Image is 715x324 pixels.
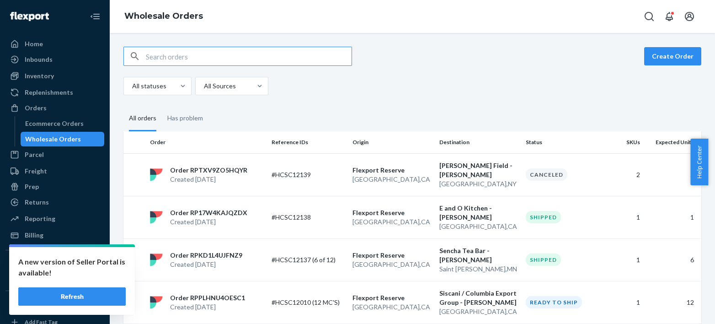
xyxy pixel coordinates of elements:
[203,81,204,91] input: All Sources
[25,182,39,191] div: Prep
[25,103,47,113] div: Orders
[21,116,105,131] a: Ecommerce Orders
[272,170,345,179] p: #HCSC12139
[5,101,104,115] a: Orders
[170,260,242,269] p: Created [DATE]
[5,52,104,67] a: Inbounds
[352,166,432,175] p: Flexport Reserve
[150,211,163,224] img: flexport logo
[352,293,432,302] p: Flexport Reserve
[349,131,436,153] th: Origin
[272,298,345,307] p: #HCSC12010 (12 MC'S)
[170,208,247,217] p: Order RP17W4KAJQZDX
[5,228,104,243] a: Billing
[439,307,519,316] p: [GEOGRAPHIC_DATA] , CA
[170,251,242,260] p: Order RPKD1L4UJFNZ9
[25,167,47,176] div: Freight
[25,214,55,223] div: Reporting
[150,296,163,309] img: flexport logo
[439,222,519,231] p: [GEOGRAPHIC_DATA] , CA
[25,88,73,97] div: Replenishments
[25,71,54,81] div: Inventory
[25,198,49,207] div: Returns
[21,132,105,146] a: Wholesale Orders
[644,153,701,196] td: 2
[5,298,104,313] button: Fast Tags
[439,179,519,189] p: [GEOGRAPHIC_DATA] , NY
[150,168,163,181] img: flexport logo
[603,153,643,196] td: 2
[644,281,701,324] td: 12
[526,211,561,223] div: Shipped
[5,85,104,100] a: Replenishments
[352,251,432,260] p: Flexport Reserve
[170,217,247,227] p: Created [DATE]
[603,131,643,153] th: SKUs
[352,217,432,227] p: [GEOGRAPHIC_DATA] , CA
[439,246,519,265] p: Sencha Tea Bar - [PERSON_NAME]
[170,302,245,312] p: Created [DATE]
[5,195,104,210] a: Returns
[644,196,701,238] td: 1
[680,7,699,26] button: Open account menu
[272,255,345,265] p: #HCSC12137 (6 of 12)
[526,168,567,181] div: Canceled
[268,131,349,153] th: Reference IDs
[5,211,104,226] a: Reporting
[436,131,523,153] th: Destination
[117,3,210,30] ol: breadcrumbs
[439,289,519,307] p: Siscani / Columbia Export Group - [PERSON_NAME]
[644,238,701,281] td: 6
[644,47,701,65] button: Create Order
[18,287,126,306] button: Refresh
[644,131,701,153] th: Expected Units
[129,106,156,131] div: All orders
[5,276,104,287] a: Add Integration
[660,7,678,26] button: Open notifications
[167,106,203,130] div: Has problem
[5,37,104,51] a: Home
[25,119,84,128] div: Ecommerce Orders
[272,213,345,222] p: #HCSC12138
[603,196,643,238] td: 1
[5,164,104,178] a: Freight
[5,147,104,162] a: Parcel
[352,260,432,269] p: [GEOGRAPHIC_DATA] , CA
[5,179,104,194] a: Prep
[690,139,708,185] button: Help Center
[18,6,51,15] span: Support
[439,161,519,179] p: [PERSON_NAME] Field - [PERSON_NAME]
[124,11,203,21] a: Wholesale Orders
[10,12,49,21] img: Flexport logo
[439,204,519,222] p: E and O Kitchen - [PERSON_NAME]
[352,208,432,217] p: Flexport Reserve
[131,81,132,91] input: All statuses
[146,131,268,153] th: Order
[25,39,43,49] div: Home
[526,296,582,308] div: Ready to ship
[352,175,432,184] p: [GEOGRAPHIC_DATA] , CA
[86,7,104,26] button: Close Navigation
[150,254,163,266] img: flexport logo
[25,231,43,240] div: Billing
[170,175,247,184] p: Created [DATE]
[603,238,643,281] td: 1
[439,265,519,274] p: Saint [PERSON_NAME] , MN
[25,150,44,159] div: Parcel
[146,47,352,65] input: Search orders
[526,254,561,266] div: Shipped
[522,131,603,153] th: Status
[5,69,104,83] a: Inventory
[170,166,247,175] p: Order RPTXV9ZO5HQYR
[5,258,104,272] button: Integrations
[603,281,643,324] td: 1
[18,256,126,278] p: A new version of Seller Portal is available!
[170,293,245,302] p: Order RPPLHNU4OESC1
[25,55,53,64] div: Inbounds
[352,302,432,312] p: [GEOGRAPHIC_DATA] , CA
[25,135,81,144] div: Wholesale Orders
[640,7,658,26] button: Open Search Box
